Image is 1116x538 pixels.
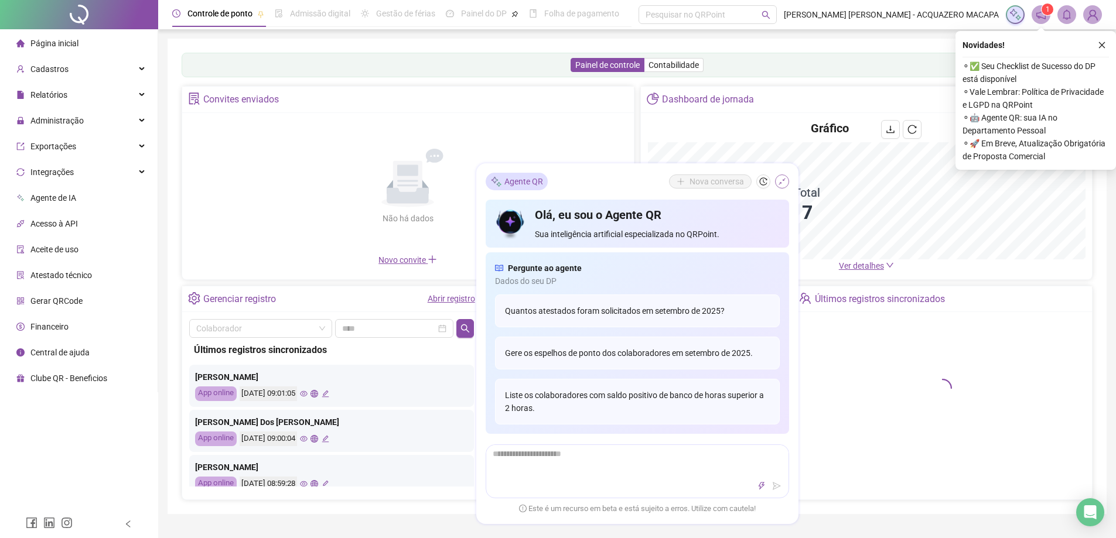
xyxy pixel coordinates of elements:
span: Clube QR - Beneficios [30,373,107,383]
span: 1 [1046,5,1050,13]
span: notification [1036,9,1046,20]
span: Novidades ! [963,39,1005,52]
div: Gere os espelhos de ponto dos colaboradores em setembro de 2025. [495,337,780,369]
h4: Gráfico [811,120,849,136]
span: shrink [778,177,786,186]
span: edit [322,435,329,443]
span: eye [300,390,308,397]
button: Nova conversa [669,174,752,189]
span: setting [188,292,200,304]
span: lock [16,116,25,125]
a: Ver detalhes down [839,261,894,270]
span: search [460,324,470,333]
span: qrcode [16,297,25,305]
span: export [16,142,25,150]
span: global [310,390,318,397]
span: Agente de IA [30,193,76,203]
span: pushpin [257,11,264,18]
span: Aceite de uso [30,245,79,254]
div: Últimos registros sincronizados [815,289,945,309]
span: Integrações [30,167,74,177]
span: pie-chart [647,92,659,105]
span: linkedin [43,517,55,529]
div: [PERSON_NAME] Dos [PERSON_NAME] [195,416,468,429]
span: Relatórios [30,90,67,100]
span: edit [322,480,329,488]
span: Admissão digital [290,9,350,18]
span: close [1098,41,1106,49]
span: ⚬ 🚀 Em Breve, Atualização Obrigatória de Proposta Comercial [963,137,1109,163]
span: Folha de pagamento [544,9,619,18]
span: pushpin [511,11,518,18]
span: Central de ajuda [30,348,90,357]
span: sun [361,9,369,18]
span: global [310,480,318,488]
div: [DATE] 09:01:05 [240,386,297,401]
button: thunderbolt [755,479,769,493]
span: Gestão de férias [376,9,435,18]
span: Financeiro [30,322,69,331]
span: ⚬ 🤖 Agente QR: sua IA no Departamento Pessoal [963,111,1109,137]
span: Controle de ponto [187,9,252,18]
a: Abrir registro [428,294,475,303]
span: Acesso à API [30,219,78,228]
span: audit [16,245,25,253]
span: Painel do DP [461,9,507,18]
button: send [770,479,784,493]
span: api [16,220,25,228]
div: App online [195,477,237,491]
span: history [759,177,767,186]
img: sparkle-icon.fc2bf0ac1784a2077858766a79e2daf3.svg [490,175,502,187]
span: thunderbolt [757,482,766,490]
span: Atestado técnico [30,270,92,280]
span: Gerar QRCode [30,296,83,306]
span: info-circle [16,348,25,357]
img: icon [495,207,526,241]
img: sparkle-icon.fc2bf0ac1784a2077858766a79e2daf3.svg [1009,8,1022,21]
span: book [529,9,537,18]
sup: 1 [1042,4,1053,15]
span: solution [16,271,25,279]
div: Dashboard de jornada [662,90,754,109]
span: team [799,292,811,304]
span: Pergunte ao agente [508,262,582,275]
span: sync [16,168,25,176]
span: search [762,11,770,19]
span: reload [907,125,917,134]
span: clock-circle [172,9,180,18]
span: eye [300,480,308,488]
div: [PERSON_NAME] [195,461,468,474]
span: read [495,262,503,275]
div: [DATE] 09:00:04 [240,431,297,446]
span: global [310,435,318,443]
span: file-done [275,9,283,18]
span: instagram [61,517,73,529]
h4: Olá, eu sou o Agente QR [535,207,779,223]
span: edit [322,390,329,397]
span: solution [188,92,200,105]
div: Open Intercom Messenger [1076,498,1104,526]
div: Quantos atestados foram solicitados em setembro de 2025? [495,294,780,327]
span: left [124,520,132,528]
span: Novo convite [378,255,437,265]
span: user-add [16,65,25,73]
span: Contabilidade [649,60,699,70]
div: Últimos registros sincronizados [194,342,469,357]
span: exclamation-circle [519,504,527,512]
img: 76527 [1084,6,1101,23]
span: ⚬ ✅ Seu Checklist de Sucesso do DP está disponível [963,60,1109,85]
div: [DATE] 08:59:28 [240,477,297,491]
div: Convites enviados [203,90,279,109]
span: Exportações [30,142,76,151]
span: ⚬ Vale Lembrar: Política de Privacidade e LGPD na QRPoint [963,85,1109,111]
span: Dados do seu DP [495,275,780,287]
div: Agente QR [486,173,548,190]
span: facebook [26,517,37,529]
span: dollar [16,323,25,331]
span: Cadastros [30,64,69,74]
div: Não há dados [354,212,462,225]
div: App online [195,386,237,401]
div: Liste os colaboradores com saldo positivo de banco de horas superior a 2 horas. [495,379,780,424]
span: Ver detalhes [839,261,884,270]
span: bell [1062,9,1072,20]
